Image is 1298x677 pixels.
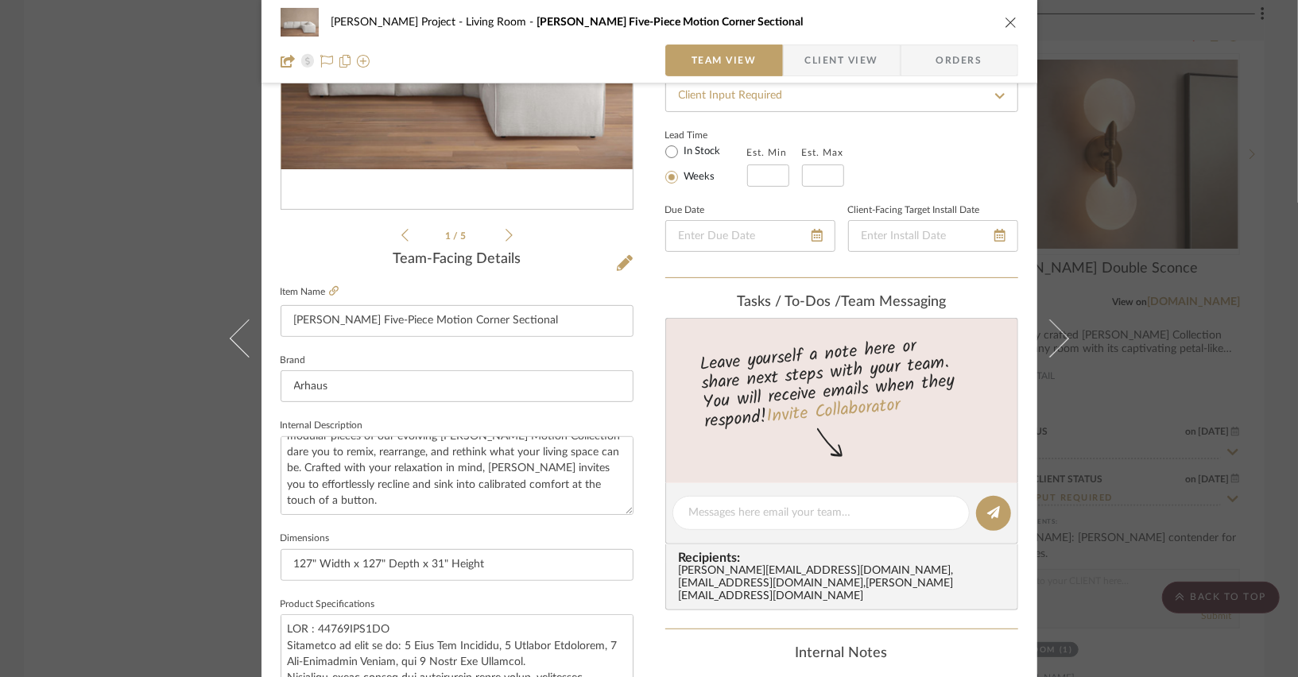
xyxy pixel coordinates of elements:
[737,295,841,309] span: Tasks / To-Dos /
[281,357,306,365] label: Brand
[665,294,1018,311] div: team Messaging
[453,231,460,241] span: /
[663,329,1020,435] div: Leave yourself a note here or share next steps with your team. You will receive emails when they ...
[679,565,1011,603] div: [PERSON_NAME][EMAIL_ADDRESS][DOMAIN_NAME] , [EMAIL_ADDRESS][DOMAIN_NAME] , [PERSON_NAME][EMAIL_AD...
[765,391,901,431] a: Invite Collaborator
[467,17,537,28] span: Living Room
[848,220,1018,252] input: Enter Install Date
[537,17,804,28] span: [PERSON_NAME] Five-Piece Motion Corner Sectional
[445,231,453,241] span: 1
[665,142,747,187] mat-radio-group: Select item type
[460,231,468,241] span: 5
[692,44,757,76] span: Team View
[802,147,844,158] label: Est. Max
[681,170,715,184] label: Weeks
[281,422,363,430] label: Internal Description
[679,551,1011,565] span: Recipients:
[331,17,467,28] span: [PERSON_NAME] Project
[747,147,788,158] label: Est. Min
[281,549,634,581] input: Enter the dimensions of this item
[281,251,634,269] div: Team-Facing Details
[665,128,747,142] label: Lead Time
[681,145,721,159] label: In Stock
[848,207,980,215] label: Client-Facing Target Install Date
[1004,15,1018,29] button: close
[919,44,1000,76] span: Orders
[665,220,835,252] input: Enter Due Date
[281,370,634,402] input: Enter Brand
[281,285,339,299] label: Item Name
[281,601,375,609] label: Product Specifications
[665,80,1018,112] input: Type to Search…
[281,305,634,337] input: Enter Item Name
[281,6,319,38] img: c4737046-71f2-4116-b1da-883f89e3ff3c_48x40.jpg
[665,207,705,215] label: Due Date
[665,645,1018,663] div: Internal Notes
[805,44,878,76] span: Client View
[281,535,330,543] label: Dimensions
